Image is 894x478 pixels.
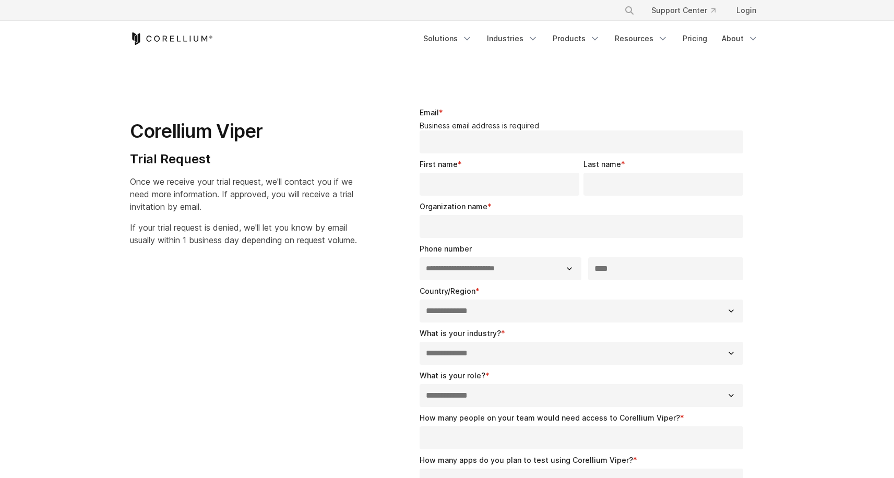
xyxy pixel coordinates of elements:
span: Last name [583,160,621,169]
button: Search [620,1,639,20]
span: What is your role? [420,371,485,380]
a: Login [728,1,765,20]
a: Resources [609,29,674,48]
span: If your trial request is denied, we'll let you know by email usually within 1 business day depend... [130,222,357,245]
span: First name [420,160,458,169]
h4: Trial Request [130,151,357,167]
span: Email [420,108,439,117]
span: Country/Region [420,286,475,295]
span: What is your industry? [420,329,501,338]
a: Support Center [643,1,724,20]
div: Navigation Menu [612,1,765,20]
a: Products [546,29,606,48]
a: Pricing [676,29,713,48]
a: About [716,29,765,48]
span: Once we receive your trial request, we'll contact you if we need more information. If approved, y... [130,176,353,212]
a: Corellium Home [130,32,213,45]
div: Navigation Menu [417,29,765,48]
h1: Corellium Viper [130,120,357,143]
a: Industries [481,29,544,48]
span: How many apps do you plan to test using Corellium Viper? [420,456,633,464]
span: Organization name [420,202,487,211]
legend: Business email address is required [420,121,748,130]
a: Solutions [417,29,479,48]
span: How many people on your team would need access to Corellium Viper? [420,413,680,422]
span: Phone number [420,244,472,253]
